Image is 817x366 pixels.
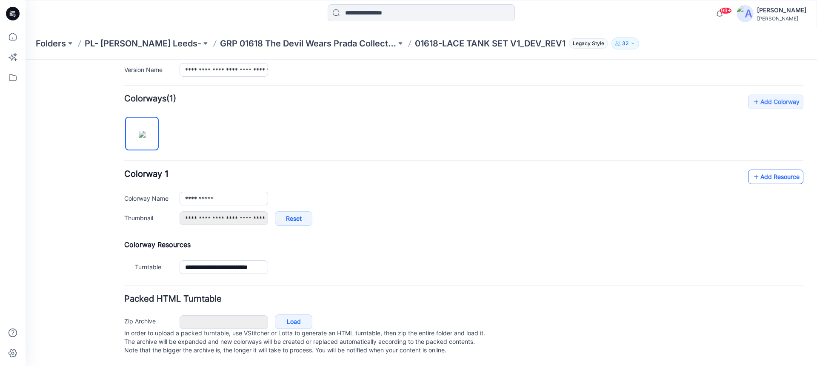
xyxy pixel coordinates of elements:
[99,153,146,163] label: Thumbnail
[85,37,201,49] a: PL- [PERSON_NAME] Leeds-
[723,110,778,124] a: Add Resource
[113,71,120,78] img: eyJhbGciOiJIUzI1NiIsImtpZCI6IjAiLCJzbHQiOiJzZXMiLCJ0eXAiOiJKV1QifQ.eyJkYXRhIjp7InR5cGUiOiJzdG9yYW...
[109,202,146,212] label: Turntable
[757,5,806,15] div: [PERSON_NAME]
[99,109,143,119] span: Colorway 1
[757,15,806,22] div: [PERSON_NAME]
[99,134,146,143] label: Colorway Name
[569,38,608,49] span: Legacy Style
[249,152,287,166] a: Reset
[99,181,778,189] h4: Colorway Resources
[99,269,778,295] p: In order to upload a packed turntable, use VStitcher or Lotta to generate an HTML turntable, then...
[622,39,628,48] p: 32
[220,37,396,49] a: GRP 01618 The Devil Wears Prada Collection
[99,235,778,243] h4: Packed HTML Turntable
[249,255,287,269] a: Load
[415,37,566,49] p: 01618-LACE TANK SET V1_DEV_REV1
[99,256,146,266] label: Zip Archive
[719,7,732,14] span: 99+
[36,37,66,49] a: Folders
[737,5,754,22] img: avatar
[26,60,817,366] iframe: edit-style
[611,37,639,49] button: 32
[566,37,608,49] button: Legacy Style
